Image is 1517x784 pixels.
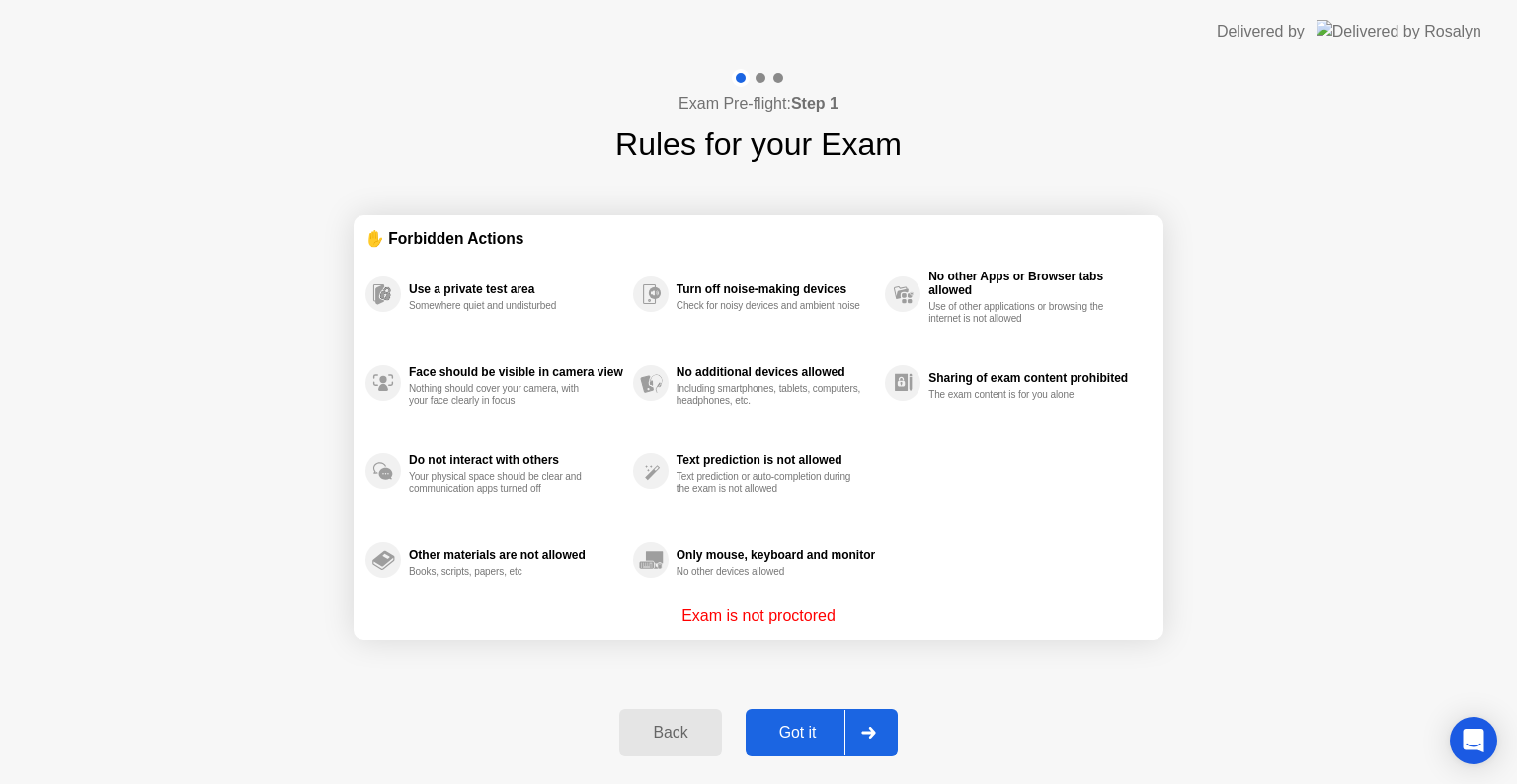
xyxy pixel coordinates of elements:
div: Only mouse, keyboard and monitor [677,548,875,562]
div: Face should be visible in camera view [409,365,623,379]
div: No other Apps or Browser tabs allowed [928,270,1142,297]
div: No additional devices allowed [677,365,875,379]
div: Your physical space should be clear and communication apps turned off [409,471,596,495]
button: Got it [746,709,898,756]
div: Sharing of exam content prohibited [928,371,1142,385]
div: Use a private test area [409,282,623,296]
div: Somewhere quiet and undisturbed [409,300,596,312]
div: Text prediction or auto-completion during the exam is not allowed [677,471,863,495]
h1: Rules for your Exam [615,120,902,168]
div: Delivered by [1217,20,1305,43]
div: ✋ Forbidden Actions [365,227,1152,250]
div: Including smartphones, tablets, computers, headphones, etc. [677,383,863,407]
h4: Exam Pre-flight: [679,92,838,116]
div: Use of other applications or browsing the internet is not allowed [928,301,1115,325]
div: Nothing should cover your camera, with your face clearly in focus [409,383,596,407]
div: Turn off noise-making devices [677,282,875,296]
div: Do not interact with others [409,453,623,467]
div: The exam content is for you alone [928,389,1115,401]
div: Check for noisy devices and ambient noise [677,300,863,312]
p: Exam is not proctored [681,604,836,628]
div: Back [625,724,715,742]
div: Other materials are not allowed [409,548,623,562]
div: No other devices allowed [677,566,863,578]
img: Delivered by Rosalyn [1317,20,1481,42]
div: Books, scripts, papers, etc [409,566,596,578]
button: Back [619,709,721,756]
div: Got it [752,724,844,742]
div: Open Intercom Messenger [1450,717,1497,764]
b: Step 1 [791,95,838,112]
div: Text prediction is not allowed [677,453,875,467]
